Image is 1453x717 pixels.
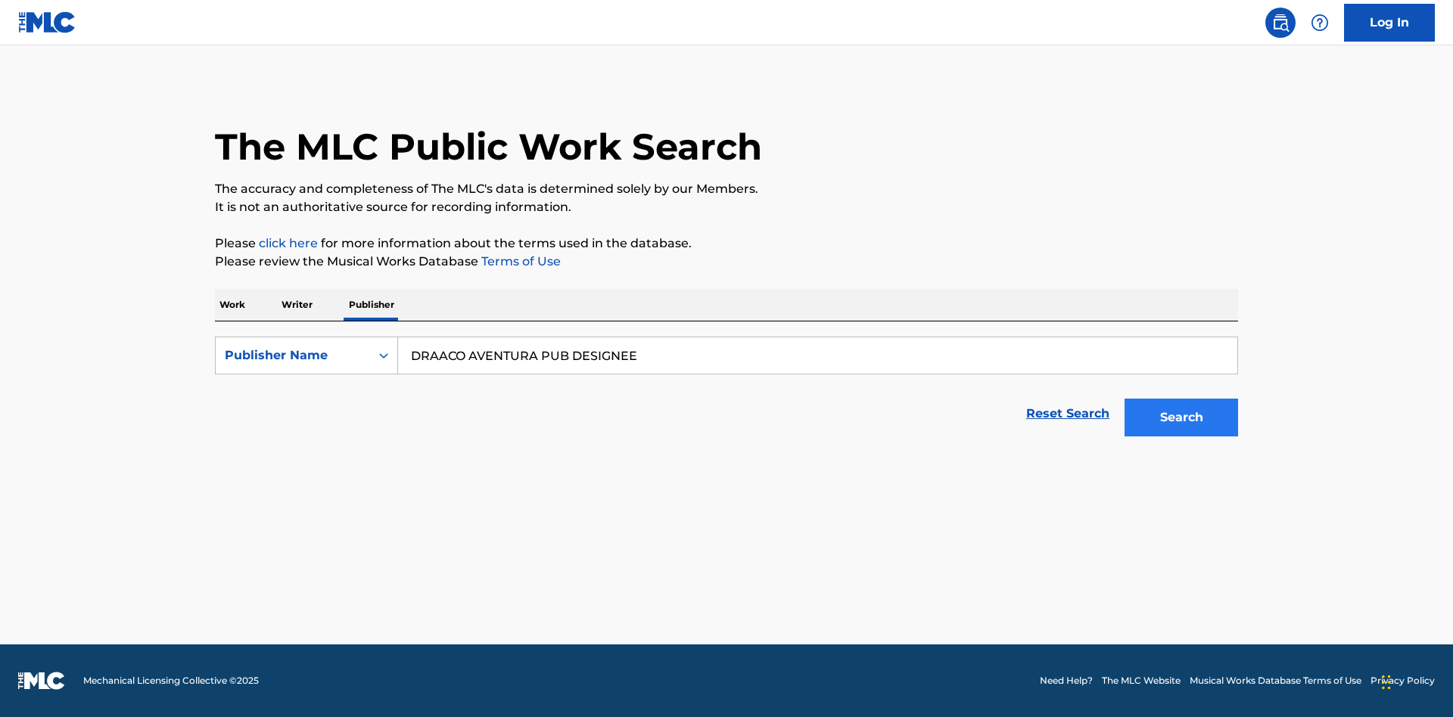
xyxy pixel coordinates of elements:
[1311,14,1329,32] img: help
[259,236,318,250] a: click here
[215,124,762,169] h1: The MLC Public Work Search
[18,672,65,690] img: logo
[1305,8,1335,38] div: Help
[1382,660,1391,705] div: Drag
[1371,674,1435,688] a: Privacy Policy
[1377,644,1453,717] iframe: Chat Widget
[344,289,399,321] p: Publisher
[277,289,317,321] p: Writer
[1265,8,1296,38] a: Public Search
[215,198,1238,216] p: It is not an authoritative source for recording information.
[225,346,361,365] div: Publisher Name
[1040,674,1093,688] a: Need Help?
[1102,674,1181,688] a: The MLC Website
[1125,399,1238,436] button: Search
[215,289,250,321] p: Work
[478,254,561,268] a: Terms of Use
[1190,674,1361,688] a: Musical Works Database Terms of Use
[18,11,76,33] img: MLC Logo
[215,337,1238,444] form: Search Form
[83,674,259,688] span: Mechanical Licensing Collective © 2025
[1019,397,1117,430] a: Reset Search
[1271,14,1290,32] img: search
[215,253,1238,271] p: Please review the Musical Works Database
[215,180,1238,198] p: The accuracy and completeness of The MLC's data is determined solely by our Members.
[215,234,1238,253] p: Please for more information about the terms used in the database.
[1344,4,1435,42] a: Log In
